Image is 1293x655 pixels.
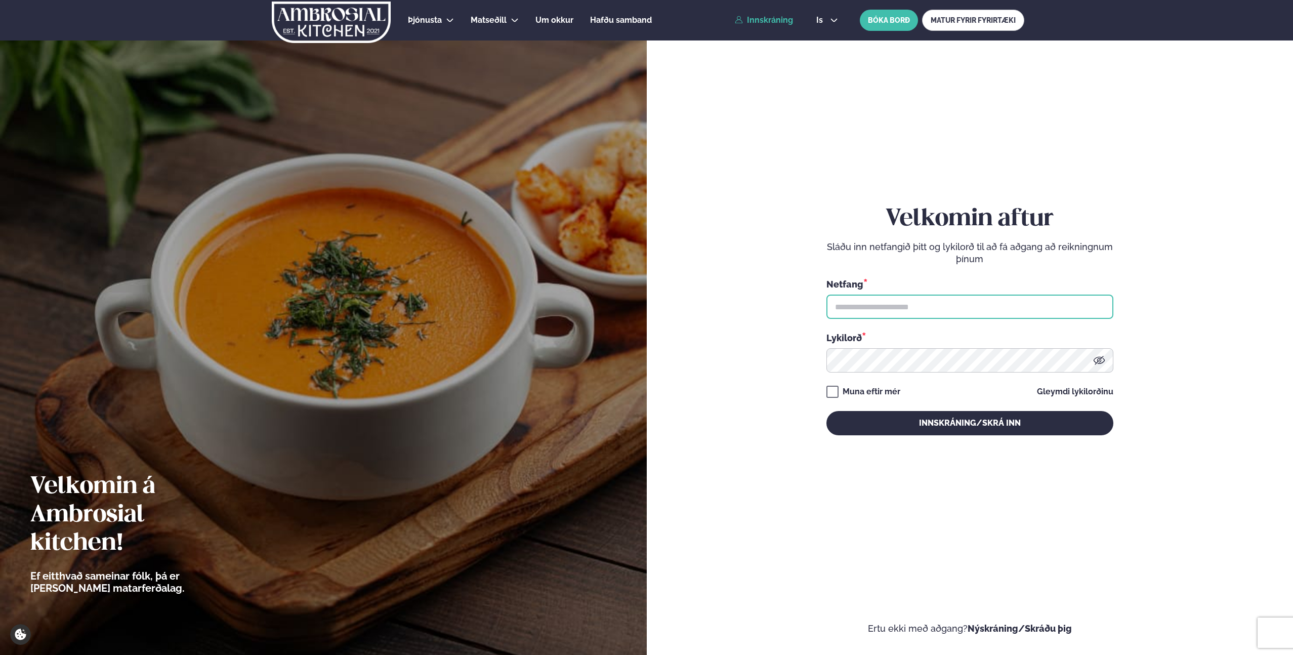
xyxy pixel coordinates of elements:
[535,15,573,25] span: Um okkur
[826,241,1113,265] p: Sláðu inn netfangið þitt og lykilorð til að fá aðgang að reikningnum þínum
[826,411,1113,435] button: Innskráning/Skrá inn
[590,15,652,25] span: Hafðu samband
[677,623,1263,635] p: Ertu ekki með aðgang?
[10,624,31,645] a: Cookie settings
[860,10,918,31] button: BÓKA BORÐ
[30,570,240,594] p: Ef eitthvað sameinar fólk, þá er [PERSON_NAME] matarferðalag.
[271,2,392,43] img: logo
[735,16,793,25] a: Innskráning
[471,15,507,25] span: Matseðill
[30,473,240,558] h2: Velkomin á Ambrosial kitchen!
[1037,388,1113,396] a: Gleymdi lykilorðinu
[826,277,1113,291] div: Netfang
[535,14,573,26] a: Um okkur
[808,16,846,24] button: is
[826,205,1113,233] h2: Velkomin aftur
[816,16,826,24] span: is
[408,15,442,25] span: Þjónusta
[590,14,652,26] a: Hafðu samband
[922,10,1024,31] a: MATUR FYRIR FYRIRTÆKI
[408,14,442,26] a: Þjónusta
[968,623,1072,634] a: Nýskráning/Skráðu þig
[471,14,507,26] a: Matseðill
[826,331,1113,344] div: Lykilorð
